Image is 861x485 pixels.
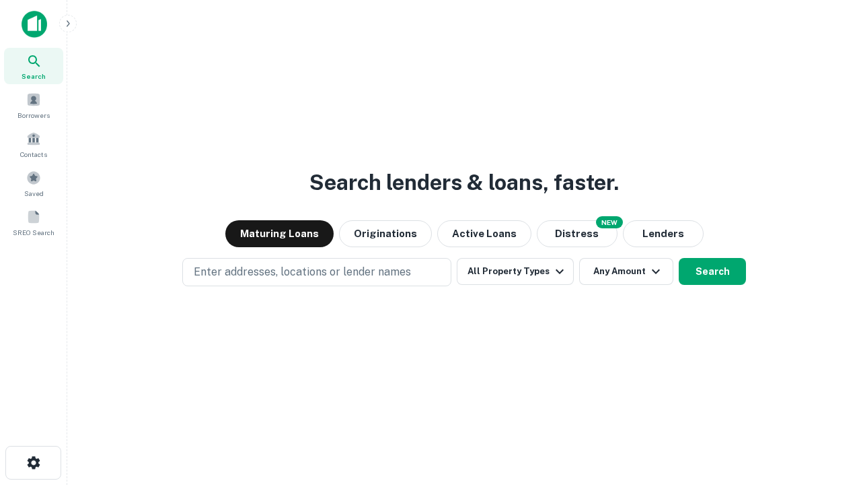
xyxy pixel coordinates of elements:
[24,188,44,199] span: Saved
[4,87,63,123] a: Borrowers
[22,71,46,82] span: Search
[437,220,531,247] button: Active Loans
[623,220,704,247] button: Lenders
[596,216,623,228] div: NEW
[4,165,63,201] a: Saved
[20,149,47,160] span: Contacts
[17,110,50,121] span: Borrowers
[4,126,63,162] a: Contacts
[13,227,54,238] span: SREO Search
[579,258,673,285] button: Any Amount
[225,220,334,247] button: Maturing Loans
[339,220,432,247] button: Originations
[4,204,63,240] a: SREO Search
[679,258,746,285] button: Search
[22,11,47,38] img: capitalize-icon.png
[537,220,617,247] button: Search distressed loans with lien and other non-mortgage details.
[309,166,619,199] h3: Search lenders & loans, faster.
[194,264,411,280] p: Enter addresses, locations or lender names
[794,377,861,442] iframe: Chat Widget
[182,258,451,286] button: Enter addresses, locations or lender names
[457,258,574,285] button: All Property Types
[4,48,63,84] a: Search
